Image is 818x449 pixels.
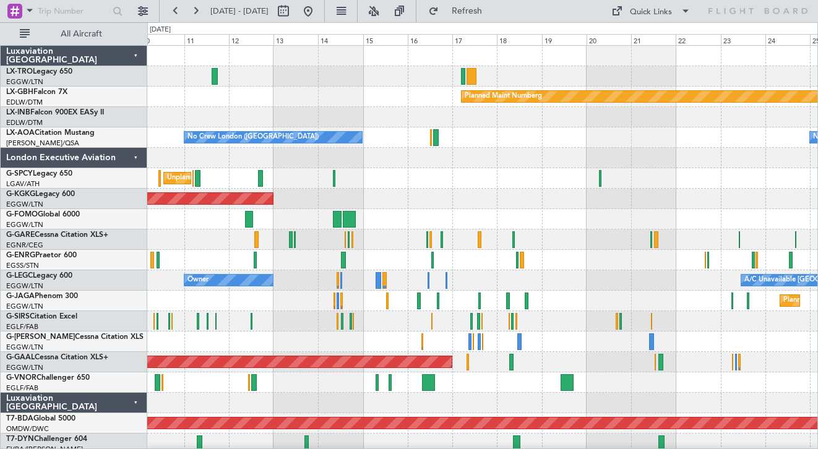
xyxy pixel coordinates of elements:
span: LX-AOA [6,129,35,137]
div: 24 [765,34,810,45]
div: 10 [140,34,184,45]
a: OMDW/DWC [6,424,49,434]
span: G-LEGC [6,272,33,280]
a: LX-GBHFalcon 7X [6,88,67,96]
a: EGGW/LTN [6,77,43,87]
a: EGGW/LTN [6,343,43,352]
a: EGGW/LTN [6,281,43,291]
div: Quick Links [630,6,672,19]
a: EDLW/DTM [6,118,43,127]
span: G-SPCY [6,170,33,177]
a: EGLF/FAB [6,322,38,331]
a: G-KGKGLegacy 600 [6,190,75,198]
div: 16 [408,34,452,45]
div: No Crew London ([GEOGRAPHIC_DATA]) [187,128,319,147]
a: T7-BDAGlobal 5000 [6,415,75,422]
div: Owner [187,271,209,289]
div: 21 [631,34,676,45]
button: All Aircraft [14,24,134,44]
div: 15 [363,34,408,45]
span: G-GAAL [6,354,35,361]
a: G-VNORChallenger 650 [6,374,90,382]
input: Trip Number [38,2,109,20]
span: G-VNOR [6,374,37,382]
span: All Aircraft [32,30,131,38]
span: G-FOMO [6,211,38,218]
button: Quick Links [605,1,697,21]
div: 19 [542,34,587,45]
span: G-ENRG [6,252,35,259]
a: G-GARECessna Citation XLS+ [6,231,108,239]
div: 20 [587,34,631,45]
div: 13 [273,34,318,45]
div: [DATE] [150,25,171,35]
a: LX-TROLegacy 650 [6,68,72,75]
span: [DATE] - [DATE] [210,6,269,17]
a: EGGW/LTN [6,302,43,311]
div: 22 [676,34,720,45]
a: G-SPCYLegacy 650 [6,170,72,177]
a: G-ENRGPraetor 600 [6,252,77,259]
a: EGGW/LTN [6,200,43,209]
a: G-JAGAPhenom 300 [6,293,78,300]
a: EGGW/LTN [6,220,43,229]
a: EGLF/FAB [6,383,38,393]
div: 11 [184,34,229,45]
span: Refresh [441,7,493,15]
a: LX-AOACitation Mustang [6,129,95,137]
div: Unplanned Maint [GEOGRAPHIC_DATA] ([PERSON_NAME] Intl) [167,169,368,187]
a: G-SIRSCitation Excel [6,313,77,320]
span: T7-BDA [6,415,33,422]
a: [PERSON_NAME]/QSA [6,139,79,148]
span: LX-TRO [6,68,33,75]
span: G-SIRS [6,313,30,320]
a: EGGW/LTN [6,363,43,372]
a: EGNR/CEG [6,241,43,250]
a: G-GAALCessna Citation XLS+ [6,354,108,361]
a: EDLW/DTM [6,98,43,107]
span: G-GARE [6,231,35,239]
div: 12 [229,34,273,45]
span: LX-INB [6,109,30,116]
span: LX-GBH [6,88,33,96]
div: 23 [721,34,765,45]
a: T7-DYNChallenger 604 [6,435,87,443]
span: G-[PERSON_NAME] [6,333,75,341]
a: G-[PERSON_NAME]Cessna Citation XLS [6,333,144,341]
div: 17 [452,34,497,45]
button: Refresh [423,1,497,21]
a: G-FOMOGlobal 6000 [6,211,80,218]
span: G-KGKG [6,190,35,198]
span: T7-DYN [6,435,34,443]
a: EGSS/STN [6,261,39,270]
div: 14 [318,34,363,45]
span: G-JAGA [6,293,35,300]
a: G-LEGCLegacy 600 [6,272,72,280]
a: LGAV/ATH [6,179,40,189]
div: Planned Maint Nurnberg [465,87,542,106]
a: LX-INBFalcon 900EX EASy II [6,109,104,116]
div: 18 [497,34,541,45]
